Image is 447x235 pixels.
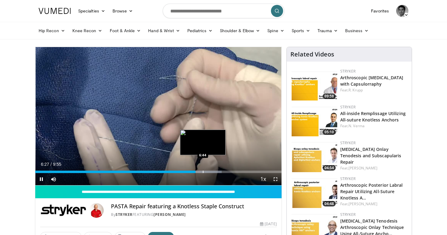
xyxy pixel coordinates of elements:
[116,212,133,217] a: Stryker
[144,25,184,37] a: Hand & Wrist
[111,212,276,217] div: By FEATURING
[314,25,341,37] a: Trauma
[290,51,334,58] h4: Related Videos
[184,25,216,37] a: Pediatrics
[340,75,404,87] a: Arthroscopic [MEDICAL_DATA] with Capsulorraphy
[41,162,49,167] span: 6:27
[323,94,336,99] span: 09:59
[111,203,276,210] h4: PASTA Repair featuring a Knotless Staple Construct
[50,162,52,167] span: /
[69,25,106,37] a: Knee Recon
[348,87,363,93] a: R. Krupp
[89,203,104,218] img: Avatar
[292,69,337,100] img: c8a3b2cc-5bd4-4878-862c-e86fdf4d853b.150x105_q85_crop-smart_upscale.jpg
[154,212,186,217] a: [PERSON_NAME]
[340,69,355,74] a: Stryker
[340,201,407,207] div: Feat.
[288,25,314,37] a: Sports
[340,123,407,129] div: Feat.
[264,25,288,37] a: Spine
[35,25,69,37] a: Hip Recon
[340,176,355,181] a: Stryker
[53,162,61,167] span: 9:55
[292,104,337,136] a: 05:10
[348,165,377,171] a: [PERSON_NAME]
[47,173,60,185] button: Mute
[340,104,355,110] a: Stryker
[340,212,355,217] a: Stryker
[106,25,145,37] a: Foot & Ankle
[292,69,337,100] a: 09:59
[39,8,71,14] img: VuMedi Logo
[367,5,393,17] a: Favorites
[348,201,377,206] a: [PERSON_NAME]
[163,4,284,18] input: Search topics, interventions
[35,47,282,186] video-js: Video Player
[109,5,137,17] a: Browse
[340,87,407,93] div: Feat.
[323,201,336,206] span: 04:48
[323,165,336,171] span: 04:54
[340,182,403,201] a: Arthroscopic Posterior Labral Repair Utilizing All-Suture Knotless A…
[340,111,406,123] a: All-inside Remplissage Utilizing All-suture Knotless Anchors
[340,140,355,145] a: Stryker
[180,130,226,155] img: image.jpeg
[340,146,401,165] a: [MEDICAL_DATA] Onlay Tenodesis and Subscapularis Repair
[35,173,47,185] button: Pause
[74,5,109,17] a: Specialties
[269,173,282,185] button: Fullscreen
[341,25,372,37] a: Business
[40,203,87,218] img: Stryker
[216,25,264,37] a: Shoulder & Elbow
[396,5,408,17] img: Avatar
[292,176,337,208] a: 04:48
[292,140,337,172] img: f0e53f01-d5db-4f12-81ed-ecc49cba6117.150x105_q85_crop-smart_upscale.jpg
[340,165,407,171] div: Feat.
[35,171,282,173] div: Progress Bar
[260,221,276,227] div: [DATE]
[292,140,337,172] a: 04:54
[348,123,365,128] a: N. Verma
[257,173,269,185] button: Playback Rate
[323,129,336,135] span: 05:10
[292,104,337,136] img: 0dbaa052-54c8-49be-8279-c70a6c51c0f9.150x105_q85_crop-smart_upscale.jpg
[292,176,337,208] img: d2f6a426-04ef-449f-8186-4ca5fc42937c.150x105_q85_crop-smart_upscale.jpg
